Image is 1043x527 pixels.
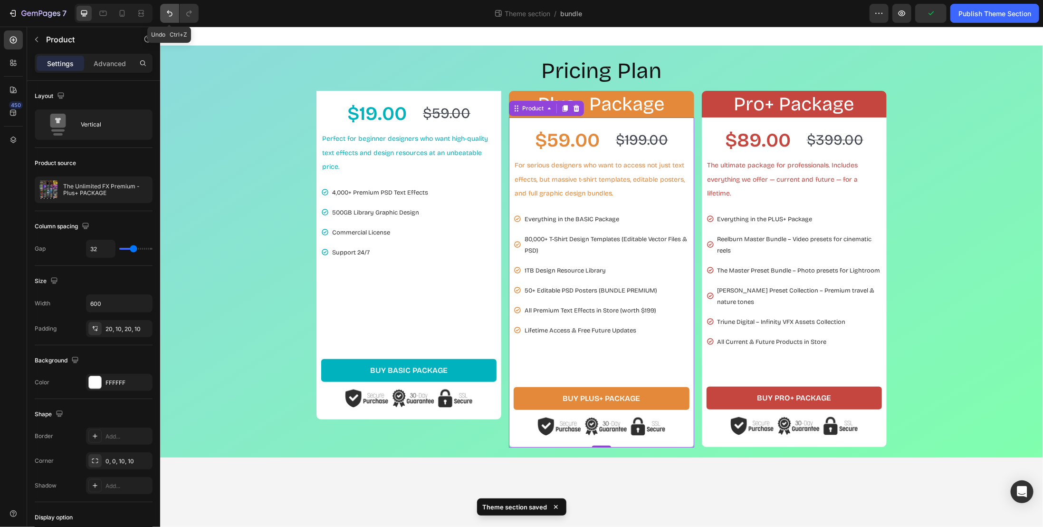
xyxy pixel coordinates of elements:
span: Reelburn Master Bundle – Video presets for cinematic reels [557,209,712,228]
div: Padding [35,324,57,333]
span: Triune Digital – Infinity VFX Assets Collection [557,292,686,299]
div: Layout [35,90,67,103]
input: Auto [86,240,115,257]
div: BUY PLUS+ PACKAGE [402,366,480,378]
div: Width [35,299,50,308]
span: All Premium Text Effects in Store (worth $199) [364,280,496,288]
div: Product source [35,159,76,167]
span: 1TB Design Resource Library [364,240,446,248]
span: Lifetime Access & Free Future Updates [364,300,476,308]
div: Display option [35,513,73,522]
div: Gap [35,244,46,253]
div: Color [35,378,49,387]
span: 500GB Library Graphic Design [172,182,259,190]
button: Publish Theme Section [950,4,1039,23]
div: 20, 10, 20, 10 [105,325,150,333]
div: $89.00 [564,100,632,127]
img: gempages_541227279947138224-dd4c29f0-4439-42a9-b6d1-cb335b6bf501.png [546,388,722,411]
span: Theme section [503,9,553,19]
p: 7 [62,8,67,19]
span: / [555,9,557,19]
span: bundle [561,9,583,19]
p: Theme section saved [483,502,547,512]
div: $399.00 [646,103,704,124]
div: Corner [35,457,54,465]
span: [PERSON_NAME] Preset Collection – Premium travel & nature tones [557,260,715,279]
div: $19.00 [186,74,248,100]
div: 450 [9,101,23,109]
input: Auto [86,295,152,312]
span: Everything in the BASIC Package [364,189,459,196]
div: Add... [105,432,150,441]
h2: Pro+ Package [542,64,727,91]
span: Everything in the PLUS+ Package [557,189,652,196]
img: product feature img [39,180,58,199]
p: Settings [47,59,74,68]
div: 0, 0, 10, 10 [105,457,150,466]
div: Vertical [81,114,139,136]
div: Size [35,275,60,288]
div: Shape [35,408,65,421]
span: Support 24/7 [172,222,210,230]
div: Shadow [35,481,57,490]
h2: Plus+ Package [349,64,534,91]
div: BUY BASIC PACKAGE [210,338,287,350]
button: BUY PLUS+ PACKAGE [354,361,529,383]
button: BUY PRO+ PACKAGE [546,360,722,383]
span: The ultimate package for professionals. Includes everything we offer — current and future — for a... [547,135,698,171]
span: 50+ Editable PSD Posters (BUNDLE PREMIUM) [364,260,497,268]
span: The Master Preset Bundle – Photo presets for Lightroom [557,240,720,248]
img: gempages_541227279947138224-dd4c29f0-4439-42a9-b6d1-cb335b6bf501.png [161,360,336,383]
span: All Current & Future Products in Store [557,312,667,319]
div: $199.00 [455,103,509,124]
div: Add... [105,482,150,490]
span: 4,000+ Premium PSD Text Effects [172,162,268,170]
div: BUY PRO+ PACKAGE [597,366,671,377]
div: Open Intercom Messenger [1011,480,1033,503]
div: $59.00 [374,100,440,127]
p: The Unlimited FX Premium - Plus+ PACKAGE [63,183,148,196]
img: gempages_541227279947138224-dd4c29f0-4439-42a9-b6d1-cb335b6bf501.png [354,388,529,411]
div: Background [35,354,81,367]
p: Product [46,34,127,45]
div: Product [360,78,385,86]
button: 7 [4,4,71,23]
div: Border [35,432,53,440]
div: Column spacing [35,220,91,233]
span: Perfect for beginner designers who want high-quality text effects and design resources at an unbe... [162,108,328,145]
div: $59.00 [262,77,311,97]
div: FFFFFF [105,379,150,387]
span: 80,000+ T-Shirt Design Templates (Editable Vector Files & PSD) [364,209,527,228]
span: Commercial License [172,202,230,210]
iframe: Design area [160,27,1043,527]
span: For serious designers who want to access not just text effects, but massive t-shirt templates, ed... [354,135,525,171]
button: BUY BASIC PACKAGE [161,332,336,355]
div: Undo/Redo [160,4,199,23]
p: Advanced [94,59,126,68]
div: Publish Theme Section [958,9,1031,19]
